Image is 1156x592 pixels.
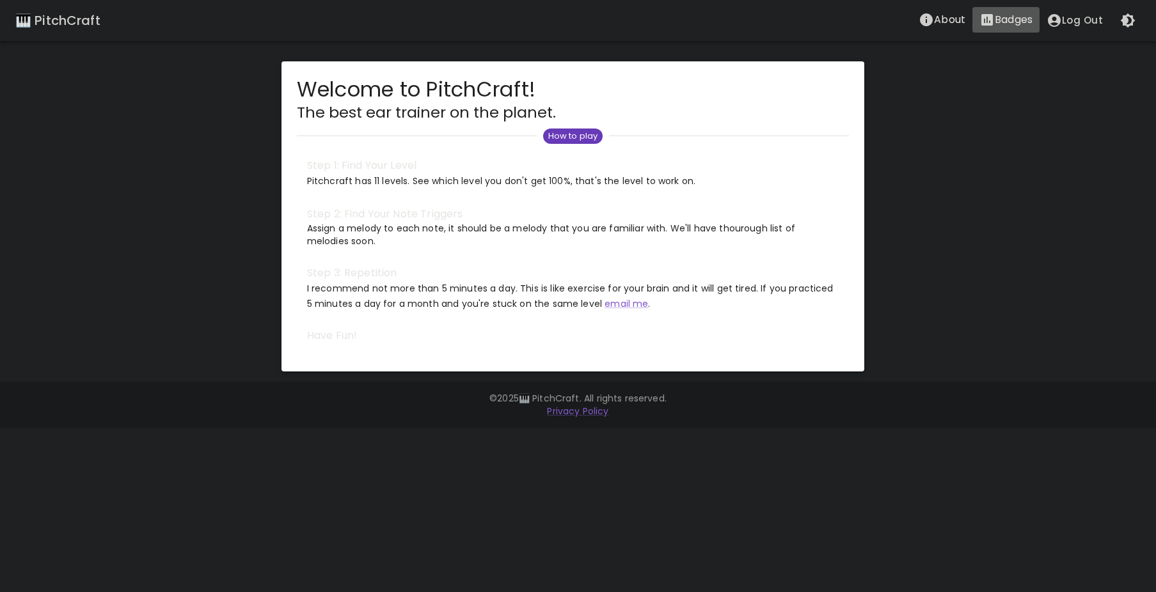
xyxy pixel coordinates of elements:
[307,206,839,222] span: Step 2: Find Your Note Triggers
[307,265,839,281] span: Step 3: Repetition
[972,7,1040,34] a: Stats
[307,175,696,187] span: Pitchcraft has 11 levels. See which level you don't get 100%, that's the level to work on.
[15,10,100,31] a: 🎹 PitchCraft
[307,222,795,247] span: Assign a melody to each note, it should be a melody that you are familiar with. We'll have thouro...
[972,7,1040,33] button: Stats
[912,7,972,34] a: About
[995,12,1033,27] p: Badges
[297,77,850,102] h4: Welcome to PitchCraft!
[307,328,839,343] span: Have Fun!
[605,297,648,310] a: email me
[934,12,965,27] p: About
[547,405,608,417] a: Privacy Policy
[912,7,972,33] button: About
[307,158,839,173] span: Step 1: Find Your Level
[297,102,850,123] h5: The best ear trainer on the planet.
[1040,7,1110,34] button: account of current user
[210,392,947,405] p: © 2025 🎹 PitchCraft. All rights reserved.
[307,282,834,310] span: I recommend not more than 5 minutes a day. This is like exercise for your brain and it will get t...
[543,130,603,143] span: How to play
